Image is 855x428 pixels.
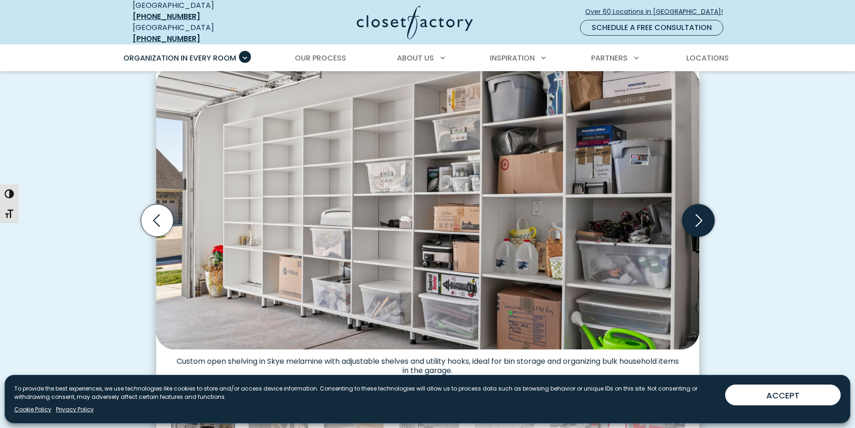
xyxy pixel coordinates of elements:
span: Over 60 Locations in [GEOGRAPHIC_DATA]! [585,7,730,17]
div: [GEOGRAPHIC_DATA] [133,22,267,44]
a: Cookie Policy [14,405,51,414]
img: Closet Factory Logo [357,6,473,39]
figcaption: Custom open shelving in Skye melamine with adjustable shelves and utility hooks, ideal for bin st... [156,349,699,375]
a: Privacy Policy [56,405,94,414]
button: Next slide [678,201,718,240]
span: Locations [686,53,729,63]
span: Inspiration [490,53,535,63]
a: Schedule a Free Consultation [580,20,723,36]
span: About Us [397,53,434,63]
a: Over 60 Locations in [GEOGRAPHIC_DATA]! [585,4,731,20]
a: [PHONE_NUMBER] [133,33,200,44]
button: Previous slide [137,201,177,240]
span: Our Process [295,53,346,63]
nav: Primary Menu [117,45,738,71]
img: Garage wall with full-height white cabinetry, open cubbies [156,66,699,349]
p: To provide the best experiences, we use technologies like cookies to store and/or access device i... [14,385,718,401]
a: [PHONE_NUMBER] [133,11,200,22]
button: ACCEPT [725,385,841,405]
span: Organization in Every Room [123,53,236,63]
span: Partners [591,53,628,63]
